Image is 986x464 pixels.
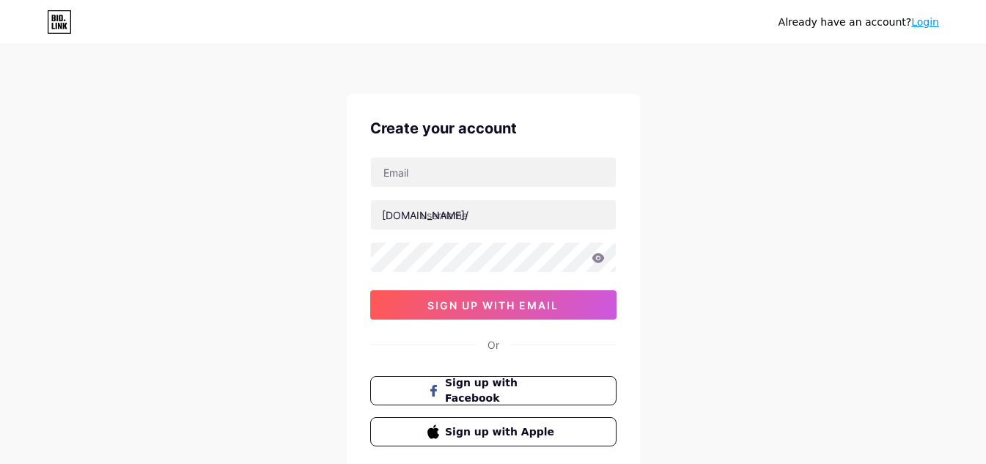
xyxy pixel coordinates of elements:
button: Sign up with Apple [370,417,617,446]
div: Create your account [370,117,617,139]
div: Or [488,337,499,353]
span: Sign up with Apple [445,424,559,440]
button: sign up with email [370,290,617,320]
input: username [371,200,616,229]
span: sign up with email [427,299,559,312]
span: Sign up with Facebook [445,375,559,406]
button: Sign up with Facebook [370,376,617,405]
div: Already have an account? [779,15,939,30]
a: Login [911,16,939,28]
input: Email [371,158,616,187]
div: [DOMAIN_NAME]/ [382,207,468,223]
